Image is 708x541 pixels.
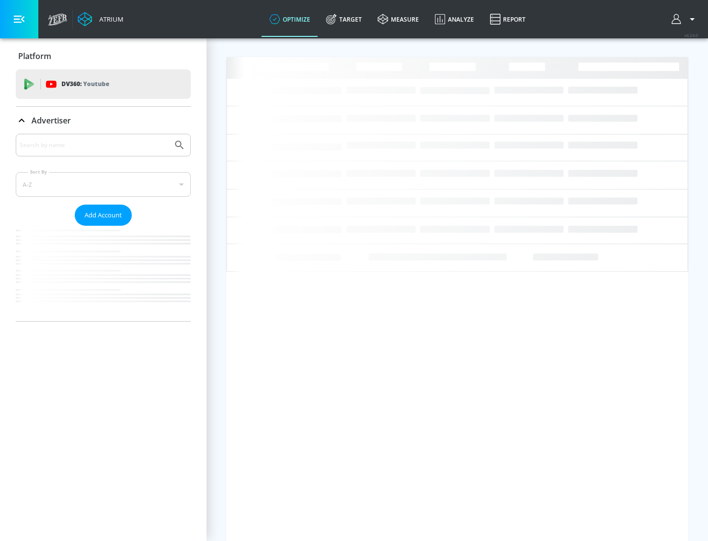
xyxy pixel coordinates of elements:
p: Platform [18,51,51,61]
p: Advertiser [31,115,71,126]
p: Youtube [83,79,109,89]
p: DV360: [61,79,109,90]
div: Advertiser [16,107,191,134]
div: DV360: Youtube [16,69,191,99]
a: Analyze [427,1,482,37]
div: Advertiser [16,134,191,321]
a: Report [482,1,533,37]
div: Platform [16,42,191,70]
nav: list of Advertiser [16,226,191,321]
a: measure [370,1,427,37]
label: Sort By [28,169,49,175]
a: Target [318,1,370,37]
input: Search by name [20,139,169,151]
div: A-Z [16,172,191,197]
div: Atrium [95,15,123,24]
span: Add Account [85,210,122,221]
span: v 4.24.0 [684,32,698,38]
a: optimize [262,1,318,37]
a: Atrium [78,12,123,27]
button: Add Account [75,205,132,226]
